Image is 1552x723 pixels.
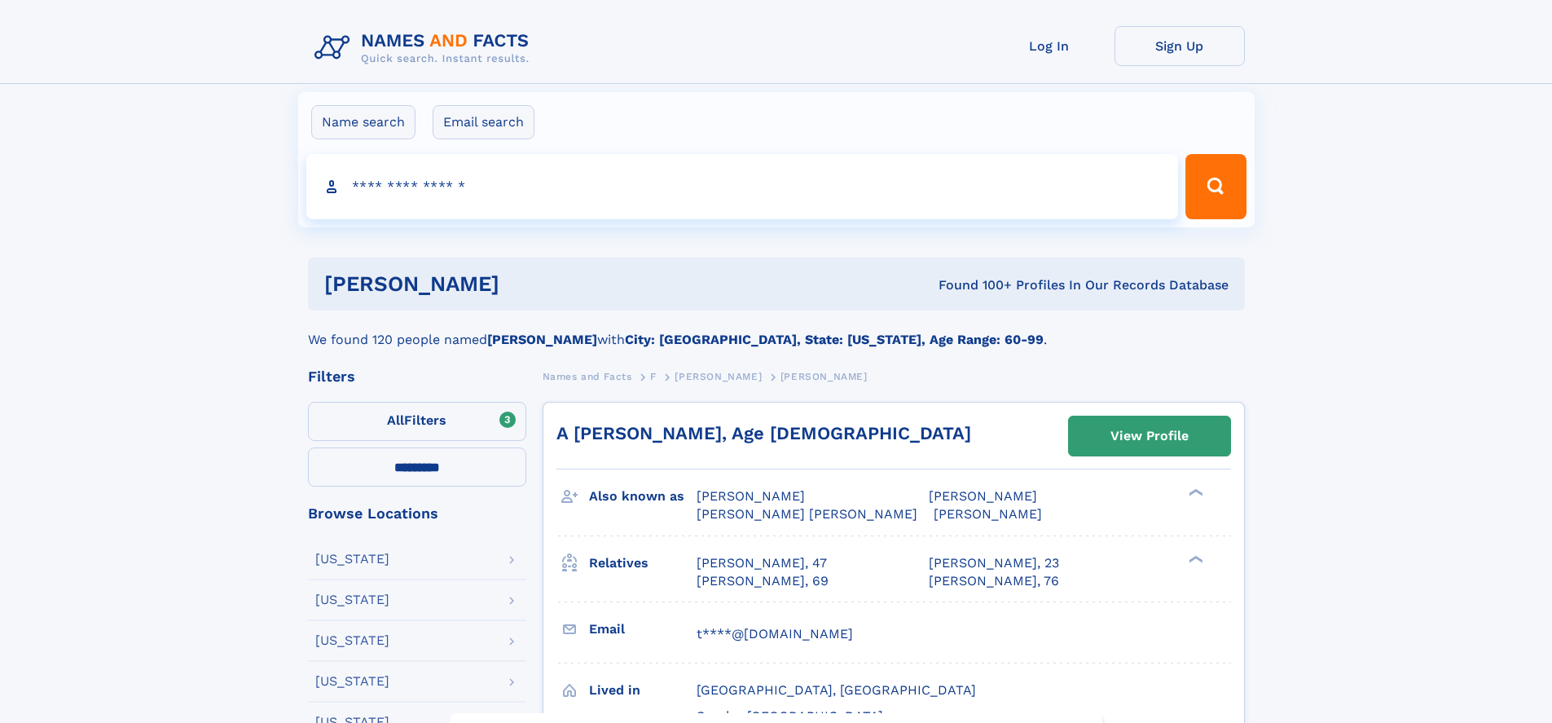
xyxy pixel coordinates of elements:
[929,488,1037,504] span: [PERSON_NAME]
[433,105,534,139] label: Email search
[311,105,415,139] label: Name search
[697,572,829,590] a: [PERSON_NAME], 69
[697,488,805,504] span: [PERSON_NAME]
[315,553,389,566] div: [US_STATE]
[984,26,1115,66] a: Log In
[308,26,543,70] img: Logo Names and Facts
[543,366,632,386] a: Names and Facts
[650,366,657,386] a: F
[487,332,597,347] b: [PERSON_NAME]
[1185,154,1246,219] button: Search Button
[308,311,1245,350] div: We found 120 people named with .
[308,402,526,441] label: Filters
[306,154,1179,219] input: search input
[308,369,526,384] div: Filters
[697,506,917,522] span: [PERSON_NAME] [PERSON_NAME]
[308,506,526,521] div: Browse Locations
[589,549,697,577] h3: Relatives
[934,506,1042,522] span: [PERSON_NAME]
[315,675,389,688] div: [US_STATE]
[556,423,971,443] a: A [PERSON_NAME], Age [DEMOGRAPHIC_DATA]
[589,615,697,643] h3: Email
[650,371,657,382] span: F
[675,371,762,382] span: [PERSON_NAME]
[324,274,719,294] h1: [PERSON_NAME]
[1115,26,1245,66] a: Sign Up
[1069,417,1230,456] a: View Profile
[929,554,1059,572] a: [PERSON_NAME], 23
[315,634,389,647] div: [US_STATE]
[625,332,1044,347] b: City: [GEOGRAPHIC_DATA], State: [US_STATE], Age Range: 60-99
[929,572,1059,590] a: [PERSON_NAME], 76
[697,682,976,698] span: [GEOGRAPHIC_DATA], [GEOGRAPHIC_DATA]
[315,593,389,606] div: [US_STATE]
[675,366,762,386] a: [PERSON_NAME]
[719,276,1229,294] div: Found 100+ Profiles In Our Records Database
[780,371,868,382] span: [PERSON_NAME]
[1185,487,1204,498] div: ❯
[387,412,404,428] span: All
[589,677,697,704] h3: Lived in
[697,554,827,572] a: [PERSON_NAME], 47
[589,483,697,510] h3: Also known as
[1110,417,1189,455] div: View Profile
[1185,553,1204,564] div: ❯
